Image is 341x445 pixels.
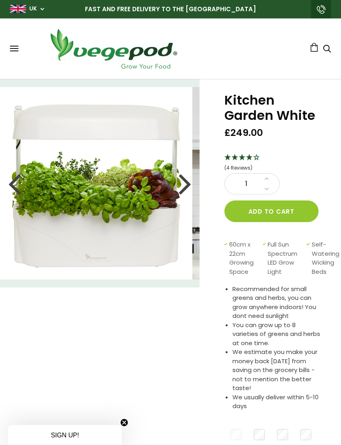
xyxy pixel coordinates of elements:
[224,153,321,173] div: 4 Stars - 4 Reviews
[224,127,263,139] span: £249.00
[10,5,26,13] img: gb_large.png
[8,425,122,445] div: SIGN UP!Close teaser
[232,348,321,393] li: We estimate you make your money back [DATE] from saving on the grocery bills - not to mention the...
[323,45,331,54] a: Search
[224,164,252,171] span: 4 Stars - 4 Reviews
[43,26,184,71] img: Vegepod
[268,240,303,276] span: Full Sun Spectrum LED Grow Light
[232,393,321,411] li: We usually deliver within 5-10 days
[233,179,260,189] span: 1
[262,184,271,194] a: Decrease quantity by 1
[51,432,79,439] span: SIGN UP!
[29,5,37,13] a: UK
[224,93,321,123] h1: Kitchen Garden White
[262,174,271,184] a: Increase quantity by 1
[224,200,319,222] button: Add to cart
[229,240,259,276] span: 60cm x 22cm Growing Space
[120,419,128,427] button: Close teaser
[232,285,321,321] li: Recommended for small greens and herbs, you can grow anywhere indoors! You dont need sunlight
[232,321,321,348] li: You can grow up to 8 varieties of greens and herbs at one time.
